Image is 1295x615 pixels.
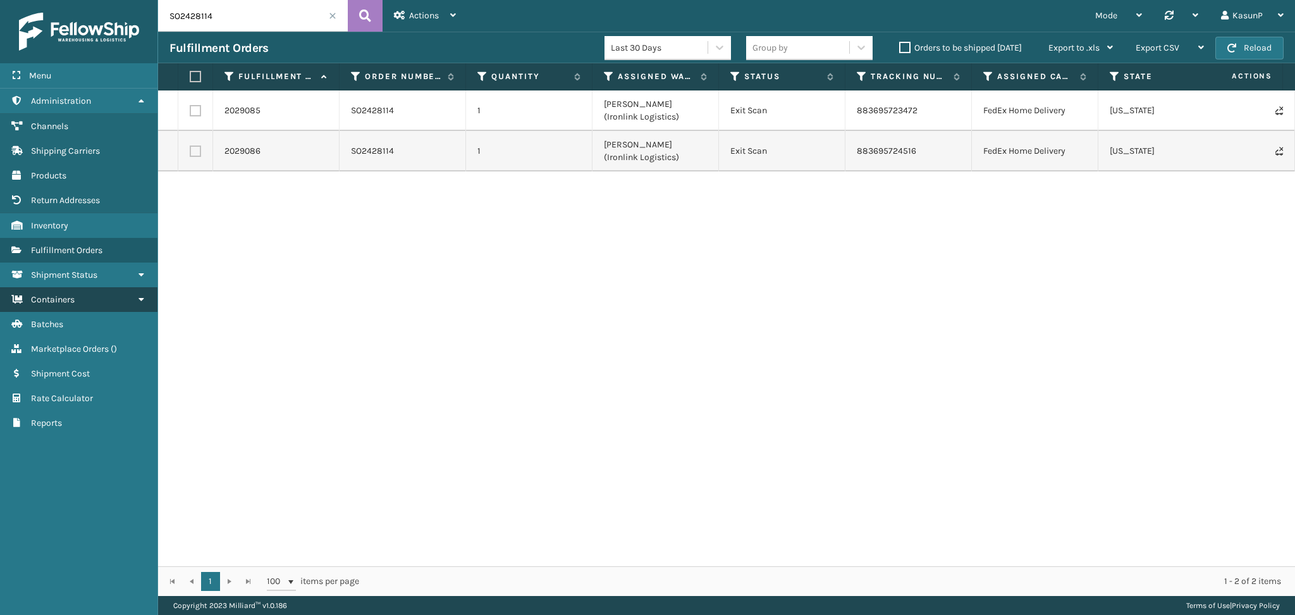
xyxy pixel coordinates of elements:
td: [US_STATE] [1098,90,1225,131]
a: 883695723472 [857,105,918,116]
a: 2029085 [224,104,261,117]
td: Exit Scan [719,90,845,131]
span: Channels [31,121,68,132]
span: Menu [29,70,51,81]
span: items per page [267,572,359,591]
td: [US_STATE] [1098,131,1225,171]
td: [PERSON_NAME] (Ironlink Logistics) [592,131,719,171]
label: Assigned Carrier Service [997,71,1074,82]
div: | [1186,596,1280,615]
span: Shipment Cost [31,368,90,379]
span: Export to .xls [1048,42,1100,53]
div: Last 30 Days [611,41,709,54]
span: Marketplace Orders [31,344,109,354]
a: SO2428114 [351,145,394,158]
span: Products [31,170,66,181]
label: Quantity [491,71,568,82]
p: Copyright 2023 Milliard™ v 1.0.186 [173,596,287,615]
label: Assigned Warehouse [618,71,694,82]
span: Fulfillment Orders [31,245,102,256]
span: ( ) [111,344,117,354]
span: Shipping Carriers [31,146,100,156]
label: State [1124,71,1200,82]
td: 1 [466,131,592,171]
label: Order Number [365,71,441,82]
span: Batches [31,319,63,330]
span: Containers [31,294,75,305]
i: Never Shipped [1275,147,1283,156]
span: Mode [1095,10,1117,21]
a: SO2428114 [351,104,394,117]
h3: Fulfillment Orders [169,40,268,56]
a: 2029086 [224,145,261,158]
span: Export CSV [1136,42,1179,53]
td: Exit Scan [719,131,845,171]
label: Status [744,71,821,82]
a: 1 [201,572,220,591]
span: Shipment Status [31,270,97,280]
div: Group by [752,41,788,54]
span: Rate Calculator [31,393,93,404]
i: Never Shipped [1275,106,1283,115]
span: Actions [409,10,439,21]
div: 1 - 2 of 2 items [377,575,1281,588]
label: Fulfillment Order Id [238,71,315,82]
td: FedEx Home Delivery [972,90,1098,131]
label: Orders to be shipped [DATE] [899,42,1022,53]
td: 1 [466,90,592,131]
td: [PERSON_NAME] (Ironlink Logistics) [592,90,719,131]
span: Actions [1192,66,1280,87]
button: Reload [1215,37,1284,59]
span: Reports [31,418,62,428]
a: Terms of Use [1186,601,1230,610]
td: FedEx Home Delivery [972,131,1098,171]
a: 883695724516 [857,146,916,156]
span: Administration [31,96,91,106]
label: Tracking Number [871,71,947,82]
span: Return Addresses [31,195,100,206]
span: 100 [267,575,286,588]
img: logo [19,13,139,51]
a: Privacy Policy [1232,601,1280,610]
span: Inventory [31,220,68,231]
